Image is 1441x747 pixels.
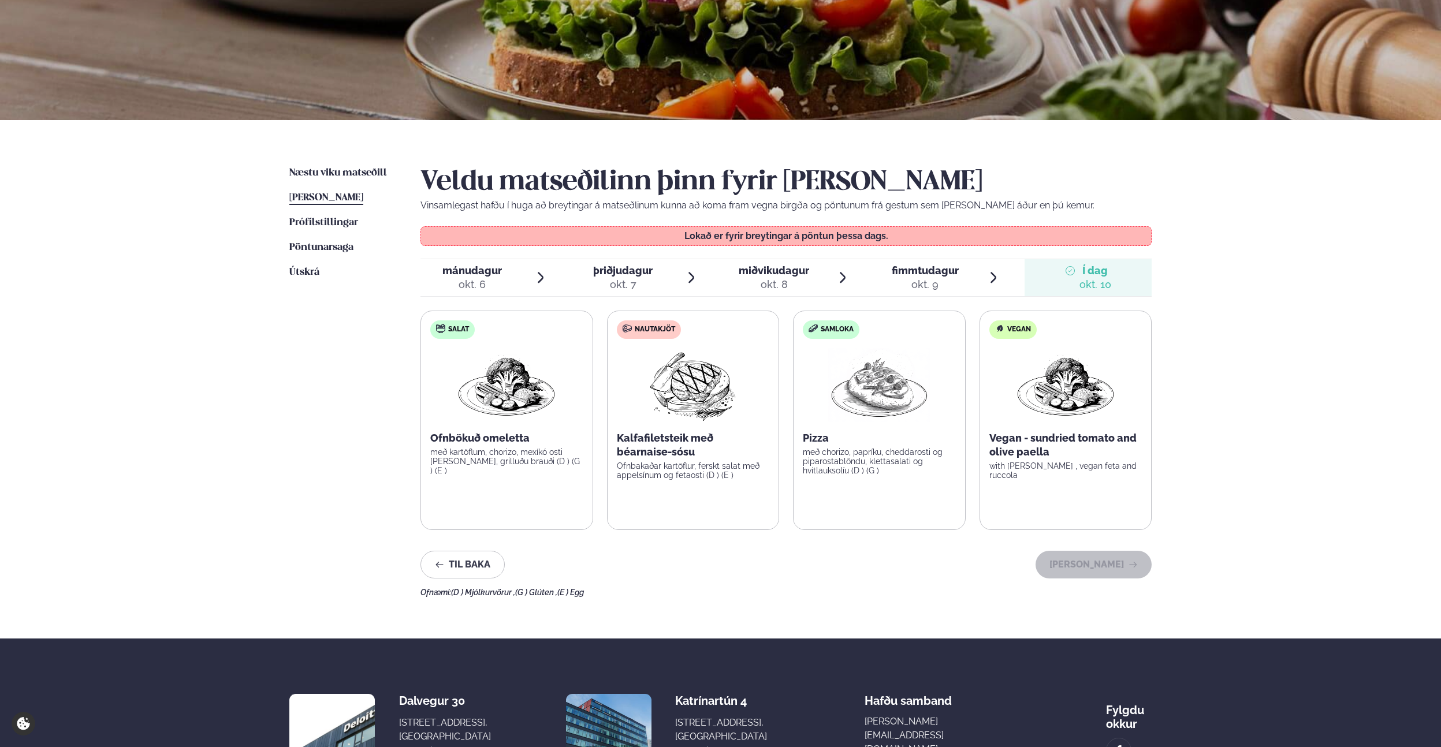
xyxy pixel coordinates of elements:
[289,168,387,178] span: Næstu viku matseðill
[420,551,505,578] button: Til baka
[809,324,818,333] img: sandwich-new-16px.svg
[448,325,469,334] span: Salat
[865,685,952,708] span: Hafðu samband
[623,324,632,333] img: beef.svg
[430,447,583,475] p: með kartöflum, chorizo, mexíkó osti [PERSON_NAME], grilluðu brauði (D ) (G ) (E )
[828,348,930,422] img: Pizza-Bread.png
[420,199,1152,212] p: Vinsamlegast hafðu í huga að breytingar á matseðlinum kunna að koma fram vegna birgða og pöntunum...
[289,242,353,252] span: Pöntunarsaga
[289,241,353,255] a: Pöntunarsaga
[515,588,557,597] span: (G ) Glúten ,
[289,267,319,277] span: Útskrá
[289,166,387,180] a: Næstu viku matseðill
[430,431,583,445] p: Ofnbökuð omeletta
[12,712,35,735] a: Cookie settings
[289,193,363,203] span: [PERSON_NAME]
[892,278,959,292] div: okt. 9
[803,431,956,445] p: Pizza
[399,694,491,708] div: Dalvegur 30
[593,264,653,277] span: þriðjudagur
[1036,551,1152,578] button: [PERSON_NAME]
[892,264,959,277] span: fimmtudagur
[675,716,767,744] div: [STREET_ADDRESS], [GEOGRAPHIC_DATA]
[675,694,767,708] div: Katrínartún 4
[739,264,809,277] span: miðvikudagur
[1007,325,1031,334] span: Vegan
[593,278,653,292] div: okt. 7
[420,166,1152,199] h2: Veldu matseðilinn þinn fyrir [PERSON_NAME]
[989,431,1142,459] p: Vegan - sundried tomato and olive paella
[420,588,1152,597] div: Ofnæmi:
[1015,348,1116,422] img: Vegan.png
[642,348,744,422] img: Beef-Meat.png
[617,461,770,480] p: Ofnbakaðar kartöflur, ferskt salat með appelsínum og fetaosti (D ) (E )
[436,324,445,333] img: salad.svg
[442,264,502,277] span: mánudagur
[456,348,557,422] img: Vegan.png
[1079,278,1111,292] div: okt. 10
[803,447,956,475] p: með chorizo, papríku, cheddarosti og piparostablöndu, klettasalati og hvítlauksolíu (D ) (G )
[557,588,584,597] span: (E ) Egg
[289,216,358,230] a: Prófílstillingar
[635,325,675,334] span: Nautakjöt
[1106,694,1152,731] div: Fylgdu okkur
[739,278,809,292] div: okt. 8
[821,325,854,334] span: Samloka
[989,461,1142,480] p: with [PERSON_NAME] , vegan feta and ruccola
[399,716,491,744] div: [STREET_ADDRESS], [GEOGRAPHIC_DATA]
[433,231,1140,241] p: Lokað er fyrir breytingar á pöntun þessa dags.
[289,191,363,205] a: [PERSON_NAME]
[289,218,358,227] span: Prófílstillingar
[451,588,515,597] span: (D ) Mjólkurvörur ,
[289,266,319,279] a: Útskrá
[1079,264,1111,278] span: Í dag
[617,431,770,459] p: Kalfafiletsteik með béarnaise-sósu
[995,324,1004,333] img: Vegan.svg
[442,278,502,292] div: okt. 6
